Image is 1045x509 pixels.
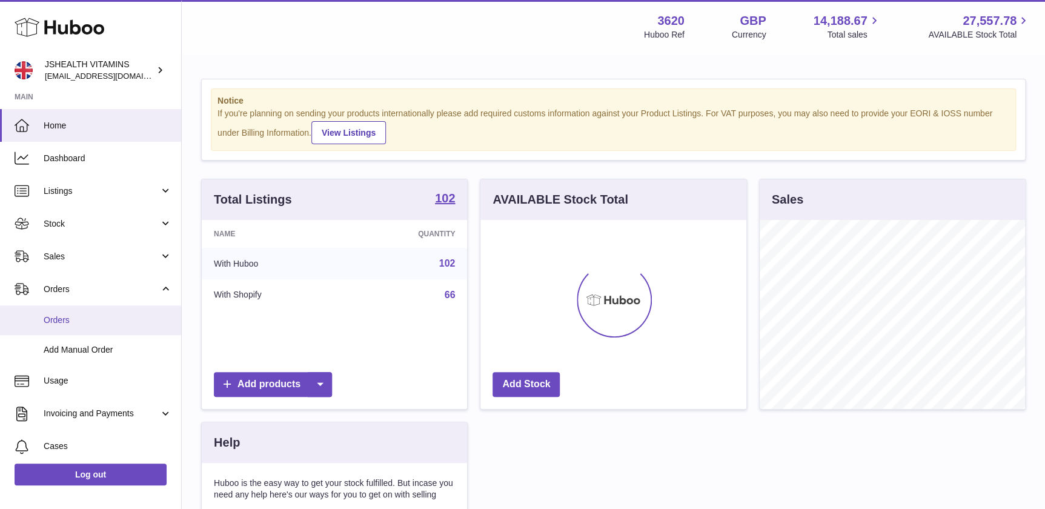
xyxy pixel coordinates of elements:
[44,441,172,452] span: Cases
[435,192,455,204] strong: 102
[44,120,172,131] span: Home
[202,248,345,279] td: With Huboo
[445,290,456,300] a: 66
[44,185,159,197] span: Listings
[732,29,766,41] div: Currency
[214,191,292,208] h3: Total Listings
[45,71,178,81] span: [EMAIL_ADDRESS][DOMAIN_NAME]
[493,191,628,208] h3: AVAILABLE Stock Total
[928,13,1030,41] a: 27,557.78 AVAILABLE Stock Total
[311,121,386,144] a: View Listings
[44,251,159,262] span: Sales
[813,13,867,29] span: 14,188.67
[644,29,685,41] div: Huboo Ref
[15,464,167,485] a: Log out
[44,375,172,387] span: Usage
[928,29,1030,41] span: AVAILABLE Stock Total
[772,191,803,208] h3: Sales
[214,372,332,397] a: Add products
[44,218,159,230] span: Stock
[827,29,881,41] span: Total sales
[214,434,240,451] h3: Help
[44,284,159,295] span: Orders
[439,258,456,268] a: 102
[44,408,159,419] span: Invoicing and Payments
[44,344,172,356] span: Add Manual Order
[15,61,33,79] img: internalAdmin-3620@internal.huboo.com
[493,372,560,397] a: Add Stock
[217,95,1009,107] strong: Notice
[214,477,455,501] p: Huboo is the easy way to get your stock fulfilled. But incase you need any help here's our ways f...
[435,192,455,207] a: 102
[44,314,172,326] span: Orders
[44,153,172,164] span: Dashboard
[202,279,345,311] td: With Shopify
[217,108,1009,144] div: If you're planning on sending your products internationally please add required customs informati...
[813,13,881,41] a: 14,188.67 Total sales
[740,13,766,29] strong: GBP
[45,59,154,82] div: JSHEALTH VITAMINS
[963,13,1017,29] span: 27,557.78
[345,220,467,248] th: Quantity
[202,220,345,248] th: Name
[657,13,685,29] strong: 3620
